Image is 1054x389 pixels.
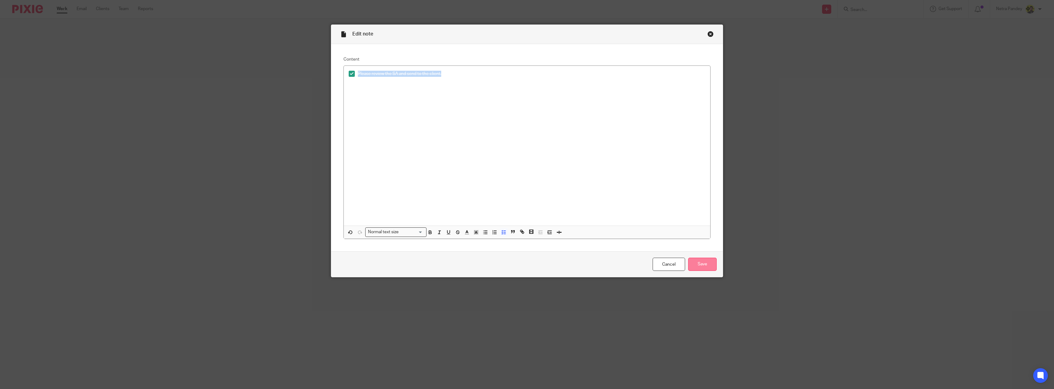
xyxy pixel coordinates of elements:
input: Save [688,258,717,271]
a: Cancel [653,258,685,271]
div: Search for option [365,227,427,237]
label: Content [343,56,711,62]
span: Normal text size [367,229,400,235]
p: Please review the SA and send to the client. [358,71,705,77]
span: Edit note [352,32,373,36]
div: Close this dialog window [707,31,714,37]
input: Search for option [401,229,423,235]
